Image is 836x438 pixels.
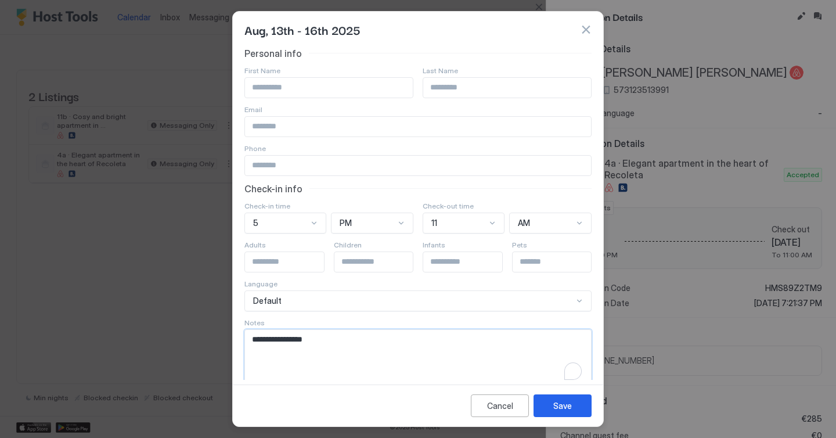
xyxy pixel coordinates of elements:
[423,202,474,210] span: Check-out time
[340,218,352,228] span: PM
[534,394,592,417] button: Save
[244,105,262,114] span: Email
[487,400,513,412] div: Cancel
[245,330,591,387] textarea: To enrich screen reader interactions, please activate Accessibility in Grammarly extension settings
[244,144,266,153] span: Phone
[518,218,530,228] span: AM
[245,117,591,137] input: Input Field
[423,252,518,272] input: Input Field
[244,240,266,249] span: Adults
[244,21,361,38] span: Aug, 13th - 16th 2025
[423,66,458,75] span: Last Name
[244,279,278,288] span: Language
[245,156,591,175] input: Input Field
[431,218,437,228] span: 11
[244,318,265,327] span: Notes
[423,240,445,249] span: Infants
[513,252,608,272] input: Input Field
[244,66,280,75] span: First Name
[471,394,529,417] button: Cancel
[334,240,362,249] span: Children
[553,400,572,412] div: Save
[244,48,302,59] span: Personal info
[245,78,413,98] input: Input Field
[12,398,39,426] iframe: Intercom live chat
[245,252,340,272] input: Input Field
[423,78,591,98] input: Input Field
[253,218,258,228] span: 5
[334,252,430,272] input: Input Field
[244,183,302,195] span: Check-in info
[512,240,527,249] span: Pets
[244,202,290,210] span: Check-in time
[253,296,282,306] span: Default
